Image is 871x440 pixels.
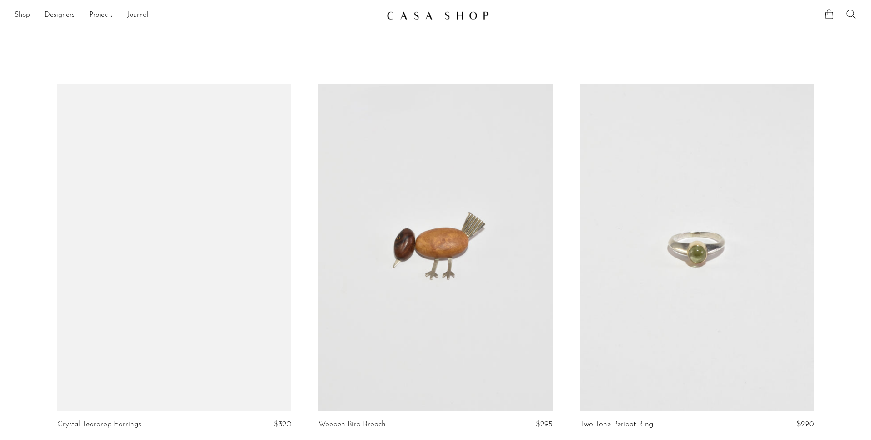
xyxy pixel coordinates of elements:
[45,10,75,21] a: Designers
[274,420,291,428] span: $320
[580,420,653,429] a: Two Tone Peridot Ring
[318,420,386,429] a: Wooden Bird Brooch
[796,420,814,428] span: $290
[15,8,379,23] ul: NEW HEADER MENU
[89,10,113,21] a: Projects
[15,10,30,21] a: Shop
[536,420,553,428] span: $295
[15,8,379,23] nav: Desktop navigation
[57,420,141,429] a: Crystal Teardrop Earrings
[127,10,149,21] a: Journal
